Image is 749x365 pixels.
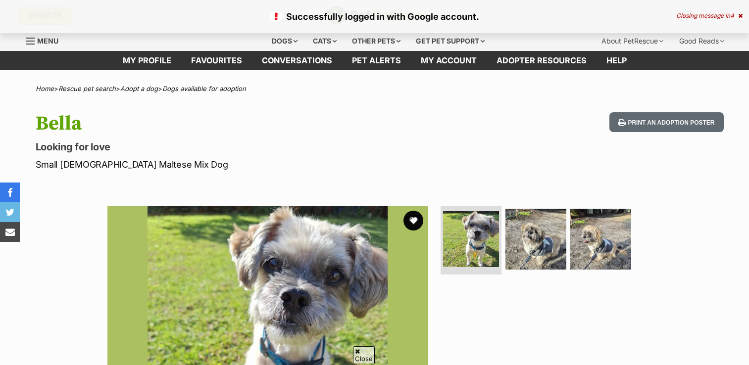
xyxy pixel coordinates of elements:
[26,31,65,49] a: Menu
[162,85,246,92] a: Dogs available for adoption
[120,85,158,92] a: Adopt a dog
[37,37,58,45] span: Menu
[306,31,344,51] div: Cats
[113,51,181,70] a: My profile
[676,12,743,19] div: Closing message in
[505,209,566,270] img: Photo of Bella
[595,31,670,51] div: About PetRescue
[345,31,407,51] div: Other pets
[11,85,739,92] div: > > >
[409,31,492,51] div: Get pet support
[570,209,631,270] img: Photo of Bella
[252,51,342,70] a: conversations
[58,85,116,92] a: Rescue pet search
[342,51,411,70] a: Pet alerts
[411,51,487,70] a: My account
[672,31,731,51] div: Good Reads
[443,211,499,267] img: Photo of Bella
[403,211,423,230] button: favourite
[10,10,739,23] p: Successfully logged in with Google account.
[36,85,54,92] a: Home
[609,112,723,133] button: Print an adoption poster
[265,31,304,51] div: Dogs
[597,51,637,70] a: Help
[36,140,454,154] p: Looking for love
[36,112,454,135] h1: Bella
[353,346,375,364] span: Close
[181,51,252,70] a: Favourites
[730,12,734,19] span: 4
[36,158,454,171] p: Small [DEMOGRAPHIC_DATA] Maltese Mix Dog
[487,51,597,70] a: Adopter resources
